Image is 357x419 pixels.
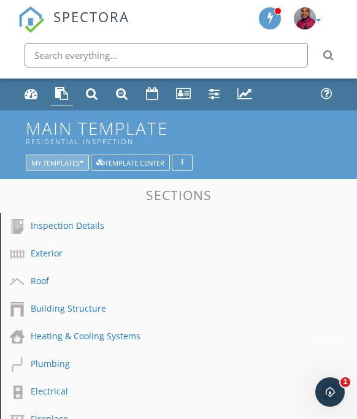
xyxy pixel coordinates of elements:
[142,83,163,106] a: Calendar
[31,302,299,315] div: Building Structure
[204,83,225,106] a: Settings
[91,157,170,166] a: Template Center
[31,329,299,342] div: Heating & Cooling Systems
[51,83,73,106] a: Templates
[20,83,42,106] a: Dashboard
[53,6,129,26] span: SPECTORA
[340,377,350,387] span: 1
[26,119,332,147] h1: Main Template
[25,43,308,67] input: Search everything...
[31,159,83,166] div: My Templates
[172,83,196,106] a: Contacts
[31,357,299,370] div: Plumbing
[31,219,299,232] div: Inspection Details
[317,83,337,106] a: Support Center
[82,83,103,106] a: Inspections
[91,155,170,170] button: Template Center
[31,385,299,398] div: Electrical
[18,6,45,33] img: The Best Home Inspection Software - Spectora
[31,247,299,259] div: Exterior
[233,83,257,106] a: Metrics
[31,274,299,287] div: Roof
[315,377,345,407] iframe: Intercom live chat
[294,7,316,29] img: 2c2060c2e33a473cb53627bee8632f78.jpg
[96,159,164,166] div: Template Center
[18,18,129,42] a: SPECTORA
[112,83,133,106] a: Unconfirmed
[26,137,332,146] div: Residential Inspection
[26,155,89,170] button: My Templates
